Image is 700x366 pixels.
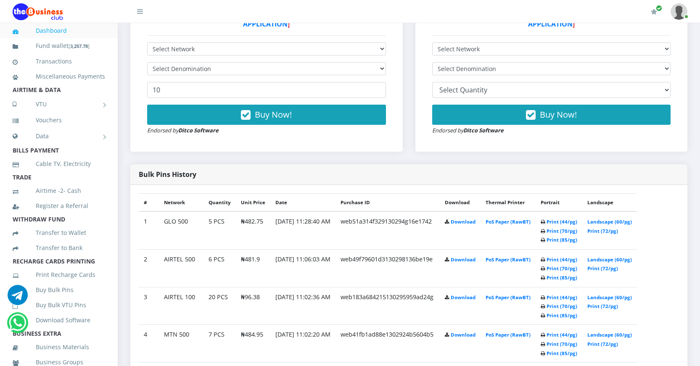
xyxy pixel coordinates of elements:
span: Renew/Upgrade Subscription [656,5,662,11]
td: web51a314f329130294g16e1742 [335,211,440,249]
td: GLO 500 [159,211,203,249]
a: Data [13,126,105,147]
a: Print (44/pg) [547,332,577,338]
th: Download [440,193,481,211]
td: ₦482.75 [236,211,270,249]
td: 7 PCS [203,325,236,363]
small: Endorsed by [147,126,219,134]
a: Print (44/pg) [547,256,577,263]
td: [DATE] 11:02:36 AM [270,287,335,325]
i: Renew/Upgrade Subscription [651,8,657,15]
a: Print (72/pg) [587,228,618,234]
a: Print Recharge Cards [13,265,105,284]
a: Download [451,219,475,225]
th: Unit Price [236,193,270,211]
strong: Ditco Software [463,126,504,134]
span: Buy Now! [255,109,292,120]
th: Quantity [203,193,236,211]
button: Buy Now! [432,105,671,125]
a: Dashboard [13,21,105,40]
a: Landscape (60/pg) [587,256,632,263]
a: Transfer to Wallet [13,223,105,242]
input: Enter Quantity [147,82,386,98]
a: Print (70/pg) [547,228,577,234]
td: 2 [139,249,159,287]
a: Buy Bulk Pins [13,280,105,300]
td: [DATE] 11:02:20 AM [270,325,335,363]
a: Landscape (60/pg) [587,332,632,338]
th: Thermal Printer [481,193,536,211]
a: VTU [13,94,105,115]
a: Airtime -2- Cash [13,181,105,200]
small: Endorsed by [432,126,504,134]
th: Purchase ID [335,193,440,211]
a: Landscape (60/pg) [587,294,632,300]
th: # [139,193,159,211]
button: Buy Now! [147,105,386,125]
th: Portrait [536,193,582,211]
a: Print (70/pg) [547,303,577,309]
th: Network [159,193,203,211]
td: AIRTEL 500 [159,249,203,287]
strong: Ditco Software [178,126,219,134]
a: Download [451,332,475,338]
a: Chat for support [9,319,26,333]
td: web183a684215130295959ad24g [335,287,440,325]
a: PoS Paper (RawBT) [486,256,531,263]
a: Buy Bulk VTU Pins [13,295,105,315]
small: [ ] [69,43,90,49]
a: PoS Paper (RawBT) [486,219,531,225]
a: Print (72/pg) [587,341,618,347]
th: Date [270,193,335,211]
a: PoS Paper (RawBT) [486,294,531,300]
td: 5 PCS [203,211,236,249]
a: Print (85/pg) [547,274,577,281]
img: User [671,3,687,20]
td: 3 [139,287,159,325]
a: Cable TV, Electricity [13,154,105,174]
td: [DATE] 11:06:03 AM [270,249,335,287]
a: Print (70/pg) [547,265,577,271]
a: Miscellaneous Payments [13,67,105,86]
td: 20 PCS [203,287,236,325]
td: MTN 500 [159,325,203,363]
a: Register a Referral [13,196,105,216]
th: Landscape [582,193,637,211]
td: AIRTEL 100 [159,287,203,325]
td: 1 [139,211,159,249]
td: [DATE] 11:28:40 AM [270,211,335,249]
span: Buy Now! [540,109,577,120]
a: Print (44/pg) [547,294,577,300]
a: Landscape (60/pg) [587,219,632,225]
a: Business Materials [13,337,105,357]
b: 3,257.78 [70,43,88,49]
a: Download [451,294,475,300]
a: Fund wallet[3,257.78] [13,36,105,56]
a: Print (85/pg) [547,312,577,319]
td: 4 [139,325,159,363]
strong: Bulk Pins History [139,170,196,179]
a: Print (72/pg) [587,303,618,309]
a: Download Software [13,311,105,330]
a: Download [451,256,475,263]
a: Transfer to Bank [13,238,105,258]
a: Chat for support [8,291,28,305]
img: Logo [13,3,63,20]
a: Print (44/pg) [547,219,577,225]
td: web41fb1ad88e1302924b5604b5 [335,325,440,363]
a: Print (70/pg) [547,341,577,347]
a: Print (72/pg) [587,265,618,271]
td: ₦481.9 [236,249,270,287]
a: Transactions [13,52,105,71]
a: Print (85/pg) [547,237,577,243]
td: ₦484.95 [236,325,270,363]
td: web49f79601d3130298136be19e [335,249,440,287]
td: 6 PCS [203,249,236,287]
a: Vouchers [13,111,105,130]
a: Print (85/pg) [547,350,577,356]
td: ₦96.38 [236,287,270,325]
a: PoS Paper (RawBT) [486,332,531,338]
